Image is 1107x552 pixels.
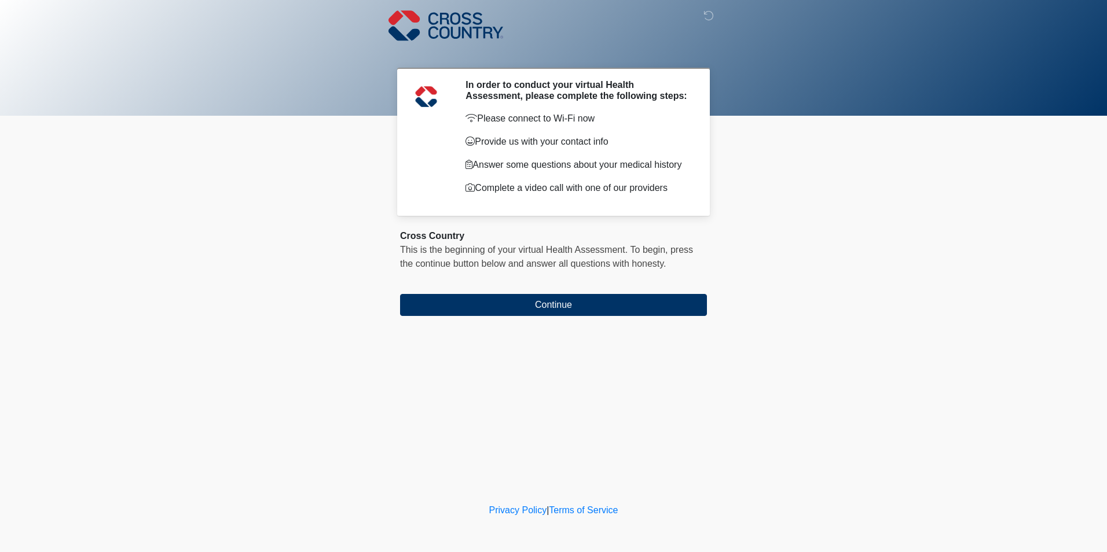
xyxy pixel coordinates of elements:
[400,229,707,243] div: Cross Country
[400,245,693,268] span: press the continue button below and answer all questions with honesty.
[465,181,690,195] p: Complete a video call with one of our providers
[631,245,670,255] span: To begin,
[465,79,690,101] h2: In order to conduct your virtual Health Assessment, please complete the following steps:
[465,135,690,149] p: Provide us with your contact info
[388,9,503,42] img: Cross Country Logo
[549,505,618,515] a: Terms of Service
[547,505,549,515] a: |
[400,294,707,316] button: Continue
[465,158,690,172] p: Answer some questions about your medical history
[400,245,628,255] span: This is the beginning of your virtual Health Assessment.
[409,79,443,114] img: Agent Avatar
[391,42,716,63] h1: ‎ ‎ ‎
[489,505,547,515] a: Privacy Policy
[465,112,690,126] p: Please connect to Wi-Fi now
